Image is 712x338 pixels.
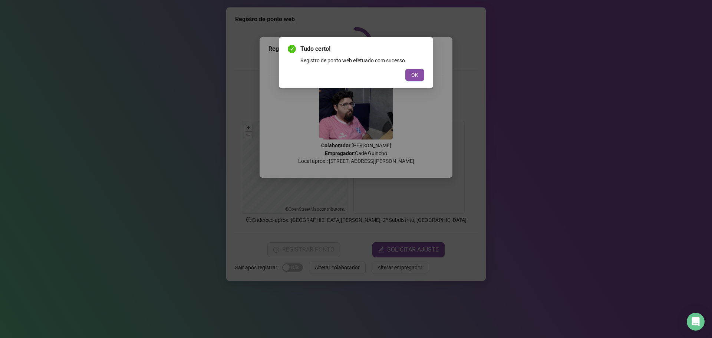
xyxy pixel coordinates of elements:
span: check-circle [288,45,296,53]
span: OK [411,71,418,79]
div: Open Intercom Messenger [687,313,705,331]
button: OK [405,69,424,81]
span: Tudo certo! [300,45,424,53]
div: Registro de ponto web efetuado com sucesso. [300,56,424,65]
